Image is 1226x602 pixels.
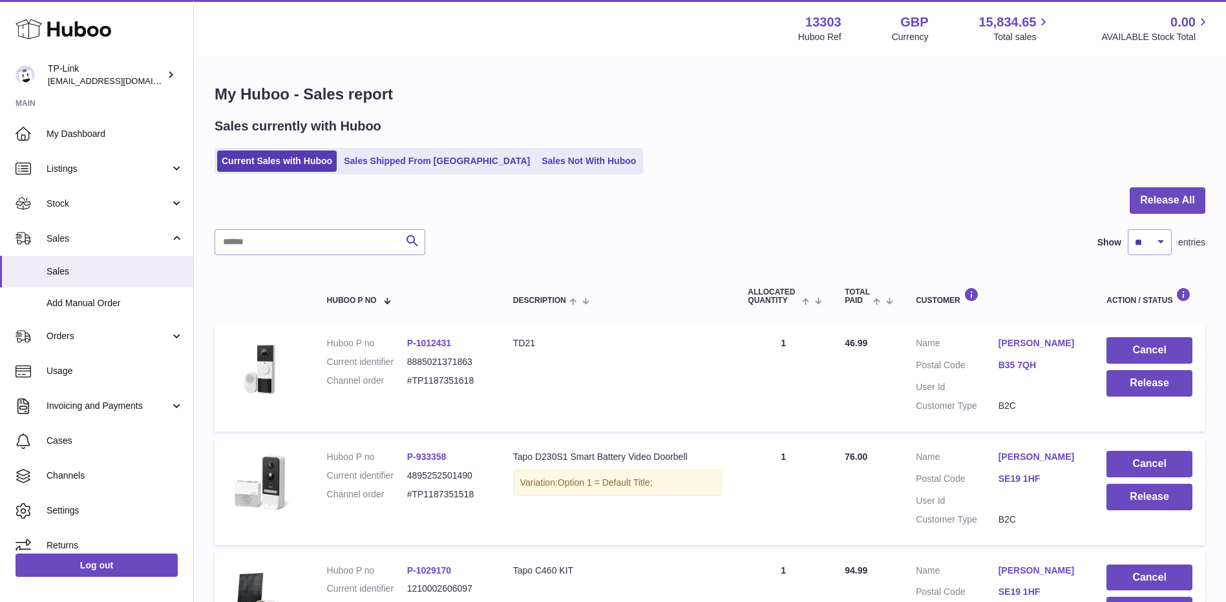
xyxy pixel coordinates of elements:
[16,554,178,577] a: Log out
[916,381,999,393] dt: User Id
[1101,14,1210,43] a: 0.00 AVAILABLE Stock Total
[1097,236,1121,249] label: Show
[327,375,407,387] dt: Channel order
[47,198,170,210] span: Stock
[916,473,999,488] dt: Postal Code
[327,488,407,501] dt: Channel order
[407,488,487,501] dd: #TP1187351518
[47,128,184,140] span: My Dashboard
[748,288,798,305] span: ALLOCATED Quantity
[47,265,184,278] span: Sales
[900,14,928,31] strong: GBP
[999,473,1081,485] a: SE19 1HF
[327,337,407,349] dt: Huboo P no
[16,65,35,85] img: gaby.chen@tp-link.com
[978,14,1051,43] a: 15,834.65 Total sales
[916,400,999,412] dt: Customer Type
[999,359,1081,371] a: B35 7QH
[1106,484,1192,510] button: Release
[47,504,184,517] span: Settings
[999,565,1081,577] a: [PERSON_NAME]
[327,296,377,305] span: Huboo P no
[513,296,566,305] span: Description
[407,338,452,348] a: P-1012431
[999,586,1081,598] a: SE19 1HF
[513,451,723,463] div: Tapo D230S1 Smart Battery Video Doorbell
[916,586,999,601] dt: Postal Code
[558,477,653,488] span: Option 1 = Default Title;
[845,288,870,305] span: Total paid
[916,359,999,375] dt: Postal Code
[1170,14,1196,31] span: 0.00
[916,565,999,580] dt: Name
[845,565,867,576] span: 94.99
[47,435,184,447] span: Cases
[215,84,1205,105] h1: My Huboo - Sales report
[47,163,170,175] span: Listings
[47,400,170,412] span: Invoicing and Payments
[735,438,832,545] td: 1
[1106,287,1192,305] div: Action / Status
[999,337,1081,349] a: [PERSON_NAME]
[978,14,1036,31] span: 15,834.65
[513,337,723,349] div: TD21
[327,470,407,482] dt: Current identifier
[537,150,640,172] a: Sales Not With Huboo
[407,470,487,482] dd: 4895252501490
[1106,451,1192,477] button: Cancel
[1106,337,1192,364] button: Cancel
[892,31,929,43] div: Currency
[47,539,184,552] span: Returns
[798,31,841,43] div: Huboo Ref
[327,451,407,463] dt: Huboo P no
[993,31,1051,43] span: Total sales
[916,495,999,507] dt: User Id
[407,356,487,368] dd: 8885021371863
[48,76,190,86] span: [EMAIL_ADDRESS][DOMAIN_NAME]
[1101,31,1210,43] span: AVAILABLE Stock Total
[217,150,337,172] a: Current Sales with Huboo
[407,451,447,462] a: P-933358
[407,583,487,595] dd: 1210002606097
[47,330,170,342] span: Orders
[513,470,723,496] div: Variation:
[513,565,723,577] div: Tapo C460 KIT
[327,583,407,595] dt: Current identifier
[339,150,534,172] a: Sales Shipped From [GEOGRAPHIC_DATA]
[1106,370,1192,397] button: Release
[916,514,999,526] dt: Customer Type
[227,337,292,402] img: 1727277818.jpg
[407,375,487,387] dd: #TP1187351618
[999,451,1081,463] a: [PERSON_NAME]
[845,451,867,462] span: 76.00
[48,63,164,87] div: TP-Link
[735,324,832,431] td: 1
[1178,236,1205,249] span: entries
[215,118,381,135] h2: Sales currently with Huboo
[47,297,184,309] span: Add Manual Order
[999,400,1081,412] dd: B2C
[47,365,184,377] span: Usage
[227,451,292,515] img: D230S1main.jpg
[805,14,841,31] strong: 13303
[47,470,184,482] span: Channels
[916,287,1081,305] div: Customer
[845,338,867,348] span: 46.99
[327,565,407,577] dt: Huboo P no
[1130,187,1205,214] button: Release All
[407,565,452,576] a: P-1029170
[47,233,170,245] span: Sales
[916,337,999,353] dt: Name
[1106,565,1192,591] button: Cancel
[916,451,999,466] dt: Name
[327,356,407,368] dt: Current identifier
[999,514,1081,526] dd: B2C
